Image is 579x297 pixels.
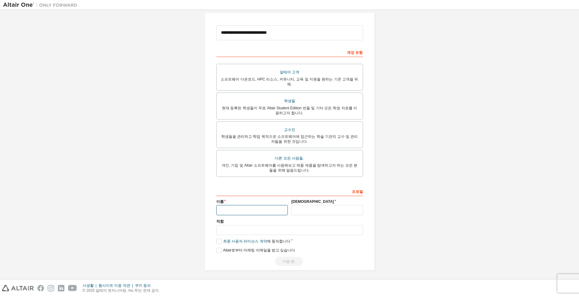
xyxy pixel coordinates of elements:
font: 학생들 [284,99,295,103]
font: 사생활 [83,283,94,288]
font: 프로필 [352,190,363,194]
a: 최종 사용자 라이선스 계약 [223,239,267,243]
font: 알테어 고객 [280,70,299,74]
font: 무단 전재 금지. [134,288,160,293]
font: 웹사이트 이용 약관 [98,283,130,288]
img: youtube.svg [68,285,77,291]
font: 학생들을 관리하고 학업 목적으로 소프트웨어에 접근하는 학술 기관의 교수 및 관리자들을 위한 것입니다. [221,134,358,144]
img: instagram.svg [48,285,54,291]
img: linkedin.svg [58,285,64,291]
font: [DEMOGRAPHIC_DATA] [292,199,334,204]
font: 이름 [216,199,224,204]
font: 직함 [216,219,224,224]
font: 소프트웨어 다운로드, HPC 리소스, 커뮤니티, 교육 및 지원을 원하는 기존 고객을 위해. [221,77,358,86]
font: 현재 등록된 학생들이 무료 Altair Student Edition 번들 및 기타 모든 학생 자료를 이용하고자 합니다. [222,106,357,115]
font: 계정 유형 [347,50,363,55]
font: 에 동의합니다 [223,239,290,243]
font: 쿠키 동의 [135,283,151,288]
font: 교수진 [284,128,295,132]
div: Read and acccept EULA to continue [216,257,363,266]
font: 다른 모든 사람들. [275,156,304,160]
font: Altair로부터 마케팅 이메일을 받고 싶습니다 [223,248,295,252]
font: 개인, 기업 및 Altair 소프트웨어를 사용해보고 제품 제품을 탐색하고자 하는 모든 분들을 위해 말씀드립니다. [222,163,357,173]
font: © 2025 알테어 엔지니어링, Inc. [83,288,135,293]
img: facebook.svg [37,285,44,291]
img: Altair One [3,2,80,8]
img: altair_logo.svg [2,285,34,291]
